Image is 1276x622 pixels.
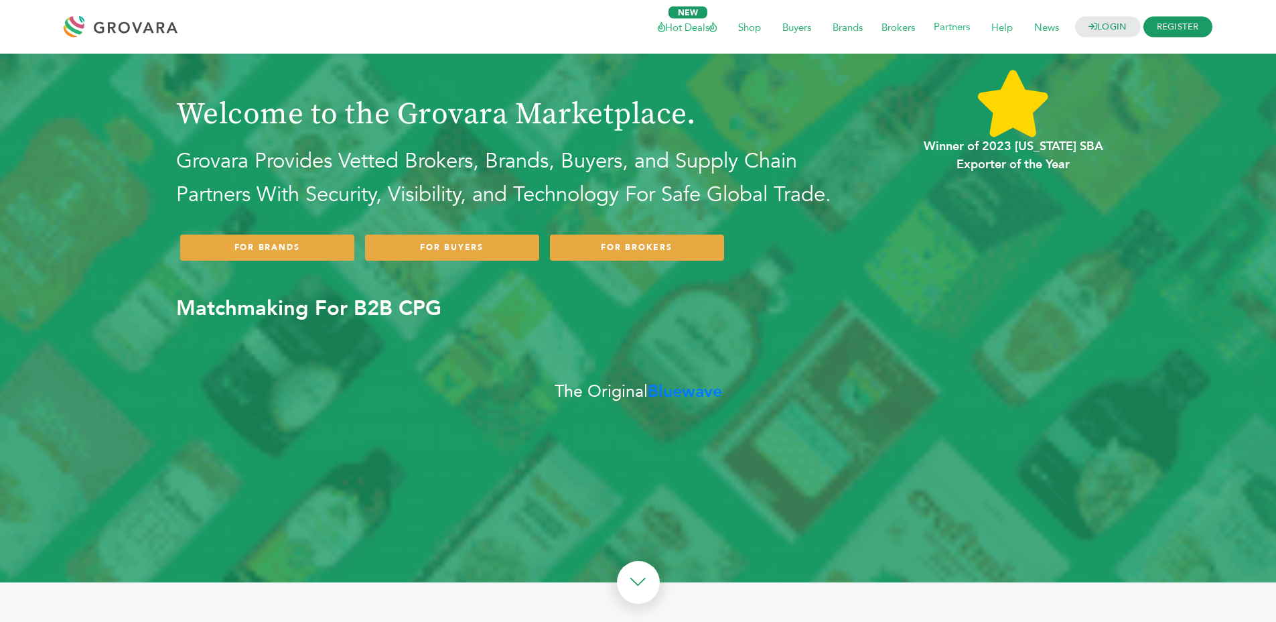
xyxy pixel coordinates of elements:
[729,19,770,34] a: Shop
[550,235,724,261] a: FOR BROKERS
[1025,19,1068,34] a: News
[729,14,770,40] span: Shop
[365,235,539,261] a: FOR BUYERS
[1143,17,1212,38] span: REGISTER
[176,294,441,322] b: Matchmaking For B2B CPG
[924,11,979,44] span: Partners
[982,19,1022,34] a: Help
[176,60,853,133] h1: Welcome to the Grovara Marketplace.
[1025,14,1068,40] span: News
[1075,17,1141,38] a: LOGIN
[982,14,1022,40] span: Help
[773,19,821,34] a: Buyers
[180,235,354,261] a: FOR BRANDS
[648,19,726,34] a: Hot Deals
[823,14,872,40] span: Brands
[823,19,872,34] a: Brands
[872,14,924,40] span: Brokers
[176,145,853,211] h2: Grovara Provides Vetted Brokers, Brands, Buyers, and Supply Chain Partners With Security, Visibil...
[872,19,924,34] a: Brokers
[648,380,722,403] b: Bluewave
[531,356,746,428] div: The Original
[924,138,1103,173] b: Winner of 2023 [US_STATE] SBA Exporter of the Year
[648,14,726,40] span: Hot Deals
[773,14,821,40] span: Buyers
